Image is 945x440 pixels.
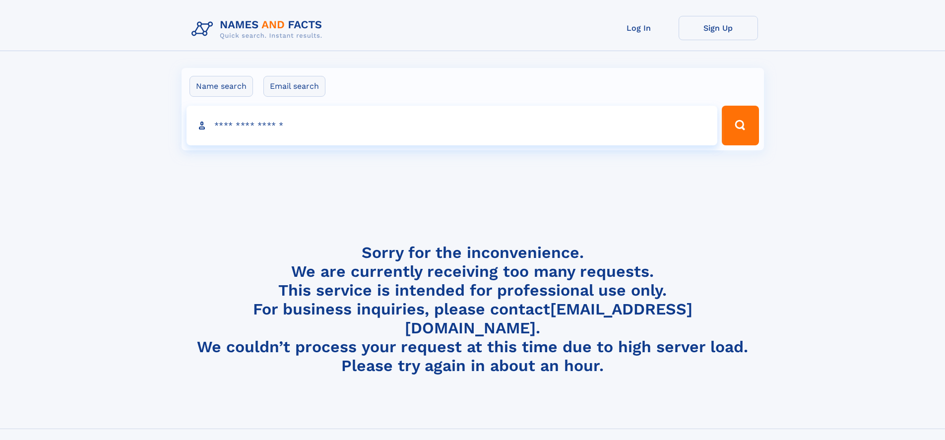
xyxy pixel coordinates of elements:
[405,300,693,337] a: [EMAIL_ADDRESS][DOMAIN_NAME]
[188,243,758,376] h4: Sorry for the inconvenience. We are currently receiving too many requests. This service is intend...
[263,76,325,97] label: Email search
[679,16,758,40] a: Sign Up
[188,16,330,43] img: Logo Names and Facts
[187,106,718,145] input: search input
[189,76,253,97] label: Name search
[599,16,679,40] a: Log In
[722,106,758,145] button: Search Button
